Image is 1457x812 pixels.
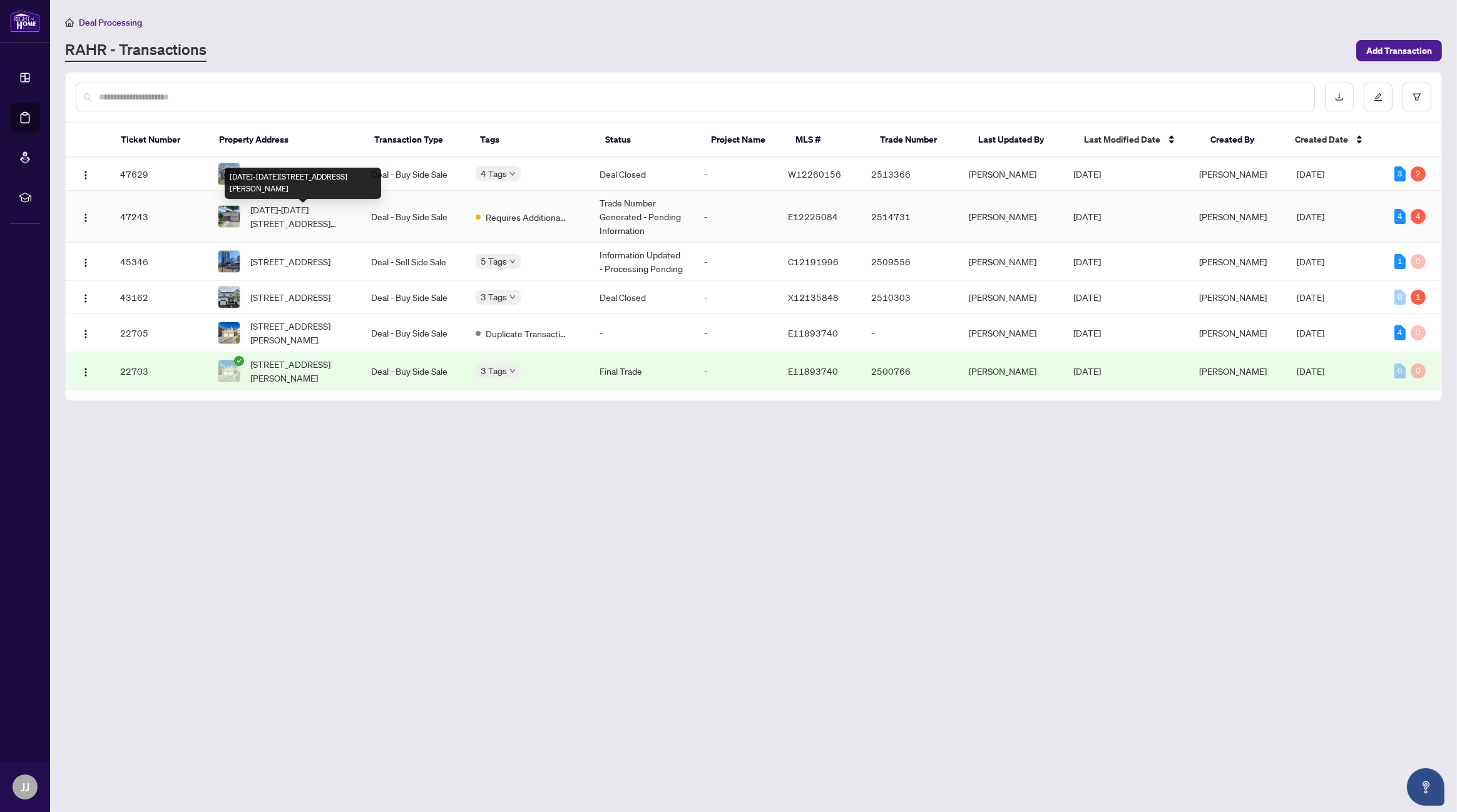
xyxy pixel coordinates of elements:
div: 0 [1411,363,1426,378]
div: 3 [1394,166,1406,181]
button: filter [1403,83,1431,111]
td: - [694,243,778,281]
span: [PERSON_NAME] [1199,168,1267,180]
img: Logo [81,367,91,377]
img: thumbnail-img [218,251,240,272]
th: Last Modified Date [1074,123,1201,158]
span: [DATE]-[DATE][STREET_ADDRESS][PERSON_NAME] [250,203,351,230]
td: Deal - Buy Side Sale [361,191,466,243]
div: 0 [1394,363,1406,378]
div: 4 [1394,209,1406,224]
td: Deal - Buy Side Sale [361,352,466,390]
td: [PERSON_NAME] [959,281,1063,314]
td: Trade Number Generated - Pending Information [590,191,694,243]
th: Created Date [1285,123,1384,158]
span: 3 Tags [481,363,507,378]
span: down [509,368,516,374]
div: 2 [1411,166,1426,181]
img: thumbnail-img [218,163,240,185]
td: 2513366 [862,158,959,191]
td: Final Trade [590,352,694,390]
span: E11893740 [788,327,838,338]
span: 5 Tags [481,254,507,268]
th: Project Name [701,123,785,158]
img: Logo [81,170,91,180]
span: [PERSON_NAME] [1199,211,1267,222]
span: [STREET_ADDRESS] [250,290,330,304]
span: down [509,294,516,300]
img: Logo [81,293,91,303]
td: Deal - Buy Side Sale [361,158,466,191]
th: Tags [470,123,595,158]
span: [STREET_ADDRESS][PERSON_NAME] [250,357,351,385]
div: 4 [1394,325,1406,340]
span: Requires Additional Docs [486,210,567,224]
span: X12135848 [788,292,839,303]
button: edit [1364,83,1393,111]
span: [DATE] [1073,168,1101,180]
td: Deal - Buy Side Sale [361,314,466,352]
img: thumbnail-img [218,360,240,382]
td: 2500766 [862,352,959,390]
th: Transaction Type [364,123,470,158]
span: Duplicate Transaction [486,327,567,340]
td: [PERSON_NAME] [959,158,1063,191]
span: [STREET_ADDRESS] [250,167,330,181]
span: Deal Processing [79,17,142,28]
th: Property Address [209,123,364,158]
img: Logo [81,213,91,223]
button: Logo [76,251,96,272]
span: [DATE] [1297,256,1324,267]
img: logo [10,9,40,33]
span: C12191996 [788,256,839,267]
td: - [694,281,778,314]
td: [PERSON_NAME] [959,352,1063,390]
th: MLS # [785,123,870,158]
span: 3 Tags [481,290,507,304]
th: Ticket Number [111,123,210,158]
span: filter [1413,93,1421,101]
img: thumbnail-img [218,206,240,227]
button: Logo [76,361,96,381]
button: Add Transaction [1356,40,1442,61]
a: RAHR - Transactions [65,39,207,62]
span: JJ [21,778,29,796]
span: edit [1374,93,1383,101]
td: 2510303 [862,281,959,314]
span: E11893740 [788,365,838,377]
span: W12260156 [788,168,841,180]
span: 4 Tags [481,166,507,181]
td: - [694,191,778,243]
span: [DATE] [1073,365,1101,377]
img: Logo [81,329,91,339]
img: thumbnail-img [218,322,240,343]
button: Logo [76,206,96,226]
td: 47629 [110,158,208,191]
span: [DATE] [1297,168,1324,180]
td: 45346 [110,243,208,281]
th: Created By [1200,123,1285,158]
td: Deal Closed [590,281,694,314]
td: - [590,314,694,352]
span: [PERSON_NAME] [1199,365,1267,377]
div: 0 [1394,290,1406,305]
span: [STREET_ADDRESS] [250,255,330,268]
span: Last Modified Date [1084,133,1160,146]
td: 43162 [110,281,208,314]
td: 47243 [110,191,208,243]
td: 22703 [110,352,208,390]
span: [DATE] [1297,211,1324,222]
td: - [694,158,778,191]
td: [PERSON_NAME] [959,243,1063,281]
span: download [1335,93,1344,101]
span: [PERSON_NAME] [1199,292,1267,303]
span: [DATE] [1073,211,1101,222]
td: [PERSON_NAME] [959,191,1063,243]
td: 2509556 [862,243,959,281]
div: 0 [1411,254,1426,269]
img: Logo [81,258,91,268]
span: [PERSON_NAME] [1199,327,1267,338]
span: [PERSON_NAME] [1199,256,1267,267]
th: Last Updated By [968,123,1074,158]
td: - [694,352,778,390]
